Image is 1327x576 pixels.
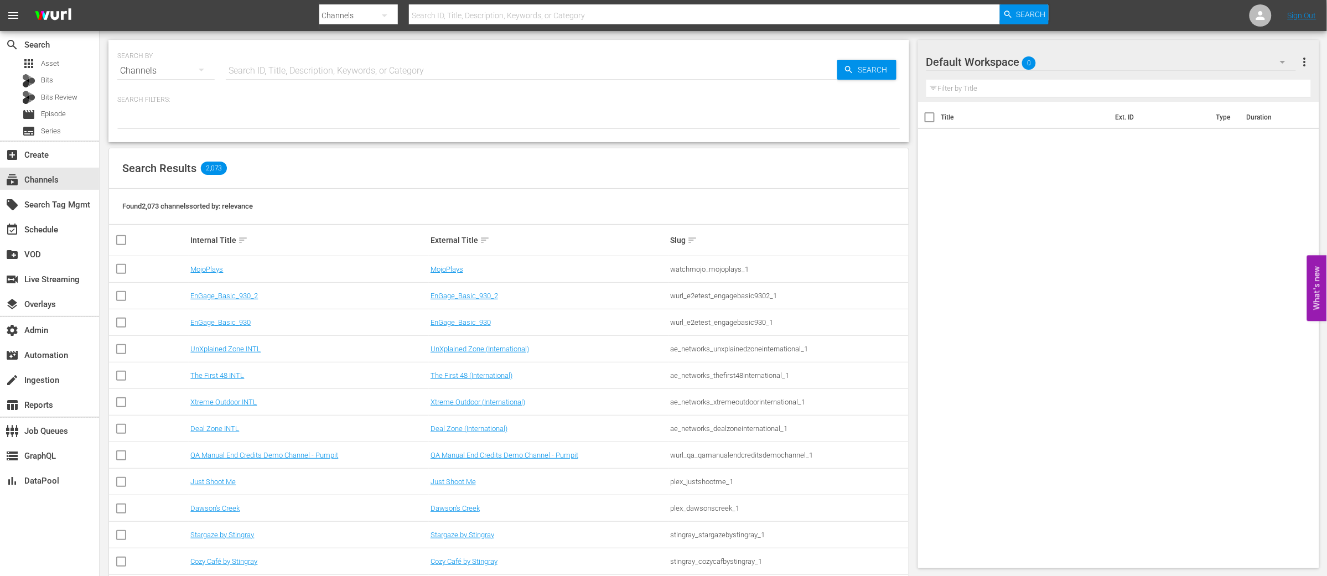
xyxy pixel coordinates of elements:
span: Series [22,124,35,138]
a: Sign Out [1288,11,1316,20]
a: The First 48 (International) [431,371,512,380]
span: Admin [6,324,19,337]
span: Series [41,126,61,137]
a: Deal Zone (International) [431,424,507,433]
span: Search Results [122,162,196,175]
div: Internal Title [190,233,427,247]
span: menu [7,9,20,22]
a: EnGage_Basic_930 [431,318,491,326]
a: The First 48 INTL [190,371,244,380]
div: wurl_e2etest_engagebasic930_1 [670,318,906,326]
span: 0 [1022,51,1036,75]
span: Create [6,148,19,162]
span: Search Tag Mgmt [6,198,19,211]
span: Schedule [6,223,19,236]
img: ans4CAIJ8jUAAAAAAAAAAAAAAAAAAAAAAAAgQb4GAAAAAAAAAAAAAAAAAAAAAAAAJMjXAAAAAAAAAAAAAAAAAAAAAAAAgAT5G... [27,3,80,29]
span: Search [6,38,19,51]
span: Episode [22,108,35,121]
span: Channels [6,173,19,186]
span: 2,073 [201,162,227,175]
a: Cozy Café by Stingray [190,557,257,565]
a: Stargaze by Stingray [190,531,254,539]
div: stingray_stargazebystingray_1 [670,531,906,539]
div: Default Workspace [926,46,1296,77]
div: stingray_cozycafbystingray_1 [670,557,906,565]
span: Search [1017,4,1046,24]
div: watchmojo_mojoplays_1 [670,265,906,273]
span: VOD [6,248,19,261]
a: EnGage_Basic_930_2 [431,292,498,300]
span: sort [687,235,697,245]
div: wurl_e2etest_engagebasic9302_1 [670,292,906,300]
a: QA Manual End Credits Demo Channel - Pumpit [190,451,338,459]
span: Automation [6,349,19,362]
div: ae_networks_dealzoneinternational_1 [670,424,906,433]
div: ae_networks_unxplainedzoneinternational_1 [670,345,906,353]
div: External Title [431,233,667,247]
span: Episode [41,108,66,120]
a: MojoPlays [431,265,463,273]
button: Search [1000,4,1049,24]
span: Asset [22,57,35,70]
div: wurl_qa_qamanualendcreditsdemochannel_1 [670,451,906,459]
span: sort [238,235,248,245]
a: MojoPlays [190,265,223,273]
a: Dawson's Creek [431,504,480,512]
span: Overlays [6,298,19,311]
a: Stargaze by Stingray [431,531,494,539]
a: Xtreme Outdoor (International) [431,398,525,406]
span: DataPool [6,474,19,487]
th: Duration [1240,102,1306,133]
a: EnGage_Basic_930 [190,318,251,326]
a: QA Manual End Credits Demo Channel - Pumpit [431,451,578,459]
th: Ext. ID [1109,102,1210,133]
div: plex_dawsonscreek_1 [670,504,906,512]
span: more_vert [1298,55,1311,69]
a: Cozy Café by Stingray [431,557,497,565]
a: UnXplained Zone (International) [431,345,529,353]
span: Job Queues [6,424,19,438]
div: Bits Review [22,91,35,104]
span: GraphQL [6,449,19,463]
div: ae_networks_xtremeoutdoorinternational_1 [670,398,906,406]
div: plex_justshootme_1 [670,478,906,486]
div: Channels [117,55,215,86]
div: Slug [670,233,906,247]
p: Search Filters: [117,95,900,105]
span: Bits [41,75,53,86]
span: Ingestion [6,373,19,387]
a: Just Shoot Me [190,478,236,486]
button: Open Feedback Widget [1307,255,1327,321]
span: Asset [41,58,59,69]
span: sort [480,235,490,245]
th: Type [1209,102,1240,133]
a: EnGage_Basic_930_2 [190,292,258,300]
a: Just Shoot Me [431,478,476,486]
a: UnXplained Zone INTL [190,345,261,353]
div: Bits [22,74,35,87]
span: Found 2,073 channels sorted by: relevance [122,202,253,210]
span: Search [854,60,896,80]
th: Title [941,102,1109,133]
span: Live Streaming [6,273,19,286]
button: Search [837,60,896,80]
a: Deal Zone INTL [190,424,239,433]
a: Dawson's Creek [190,504,240,512]
button: more_vert [1298,49,1311,75]
span: Bits Review [41,92,77,103]
a: Xtreme Outdoor INTL [190,398,257,406]
span: Reports [6,398,19,412]
div: ae_networks_thefirst48international_1 [670,371,906,380]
